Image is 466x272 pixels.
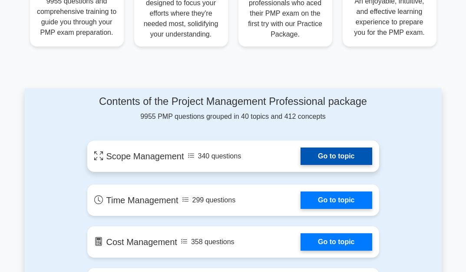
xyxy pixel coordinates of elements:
a: Go to topic [301,191,372,209]
a: Go to topic [301,233,372,251]
a: Go to topic [301,148,372,165]
h4: Contents of the Project Management Professional package [87,95,379,107]
div: 9955 PMP questions grouped in 40 topics and 412 concepts [87,95,379,121]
